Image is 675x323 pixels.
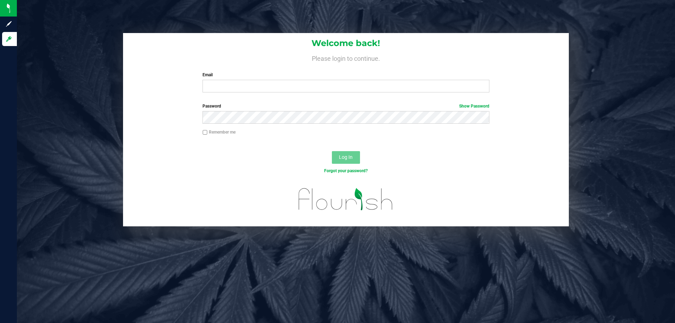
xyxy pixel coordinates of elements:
[202,129,236,135] label: Remember me
[123,53,569,62] h4: Please login to continue.
[290,181,401,217] img: flourish_logo.svg
[324,168,368,173] a: Forgot your password?
[202,104,221,109] span: Password
[123,39,569,48] h1: Welcome back!
[332,151,360,164] button: Log In
[459,104,489,109] a: Show Password
[202,72,489,78] label: Email
[5,20,12,27] inline-svg: Sign up
[5,35,12,43] inline-svg: Log in
[339,154,353,160] span: Log In
[202,130,207,135] input: Remember me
